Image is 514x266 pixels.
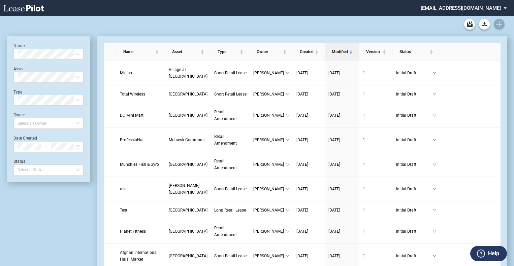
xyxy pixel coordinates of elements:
[169,183,207,195] span: Sprayberry Square
[214,110,237,121] span: Retail Amendment
[363,229,365,234] span: 1
[250,43,293,61] th: Owner
[214,109,247,122] a: Retail Amendment
[464,19,475,30] a: Archive
[432,138,437,142] span: down
[253,91,286,98] span: [PERSON_NAME]
[296,161,322,168] a: [DATE]
[169,162,207,167] span: Eastover Shopping Center
[214,253,247,259] a: Short Retail Lease
[296,228,322,235] a: [DATE]
[43,144,48,149] span: to
[286,138,290,142] span: down
[214,208,246,213] span: Long Retail Lease
[43,144,48,149] span: swap-right
[363,208,365,213] span: 1
[120,112,162,119] a: DC Mini Mart
[120,250,158,262] span: Afghan International Halal Market
[363,207,389,214] a: 1
[120,229,146,234] span: Planet Fitness
[396,207,432,214] span: Initial Draft
[253,161,286,168] span: [PERSON_NAME]
[488,249,499,258] label: Help
[396,228,432,235] span: Initial Draft
[363,162,365,167] span: 1
[169,161,207,168] a: [GEOGRAPHIC_DATA]
[296,91,322,98] a: [DATE]
[120,92,145,97] span: Total Wireless
[169,182,207,196] a: [PERSON_NAME][GEOGRAPHIC_DATA]
[432,254,437,258] span: down
[214,225,247,238] a: Retail Amendment
[396,253,432,259] span: Initial Draft
[296,187,308,191] span: [DATE]
[211,43,250,61] th: Type
[214,207,247,214] a: Long Retail Lease
[363,187,365,191] span: 1
[328,70,356,76] a: [DATE]
[214,71,247,75] span: Short Retail Lease
[399,48,428,55] span: Status
[214,133,247,147] a: Retail Amendment
[332,48,348,55] span: Modified
[214,158,247,171] a: Retail Amendment
[169,137,207,143] a: Mohawk Commons
[172,48,199,55] span: Asset
[477,19,492,30] md-menu: Download Blank Form List
[169,66,207,80] a: Village at [GEOGRAPHIC_DATA]
[214,70,247,76] a: Short Retail Lease
[120,249,162,263] a: Afghan International Halal Market
[169,208,207,213] span: Danada Square West
[253,186,286,192] span: [PERSON_NAME]
[432,187,437,191] span: down
[214,134,237,146] span: Retail Amendment
[117,43,165,61] th: Name
[218,48,238,55] span: Type
[328,229,340,234] span: [DATE]
[253,253,286,259] span: [PERSON_NAME]
[328,186,356,192] a: [DATE]
[396,161,432,168] span: Initial Draft
[296,113,308,118] span: [DATE]
[169,253,207,259] a: [GEOGRAPHIC_DATA]
[359,43,393,61] th: Version
[169,228,207,235] a: [GEOGRAPHIC_DATA]
[328,91,356,98] a: [DATE]
[257,48,282,55] span: Owner
[363,253,389,259] a: 1
[13,136,37,141] label: Date Created
[296,208,308,213] span: [DATE]
[214,159,237,170] span: Retail Amendment
[13,67,24,71] label: Asset
[296,112,322,119] a: [DATE]
[165,43,211,61] th: Asset
[120,162,159,167] span: Munchies Fish & Gyro
[120,161,162,168] a: Munchies Fish & Gyro
[328,138,340,142] span: [DATE]
[432,71,437,75] span: down
[363,71,365,75] span: 1
[286,254,290,258] span: down
[296,186,322,192] a: [DATE]
[120,91,162,98] a: Total Wireless
[214,186,247,192] a: Short Retail Lease
[296,229,308,234] span: [DATE]
[286,162,290,166] span: down
[296,253,322,259] a: [DATE]
[296,207,322,214] a: [DATE]
[363,161,389,168] a: 1
[13,90,22,94] label: Type
[13,159,25,164] label: Status
[328,187,340,191] span: [DATE]
[169,207,207,214] a: [GEOGRAPHIC_DATA]
[300,48,314,55] span: Created
[432,162,437,166] span: down
[13,113,25,117] label: Owner
[293,43,325,61] th: Created
[396,186,432,192] span: Initial Draft
[120,70,162,76] a: Miniso
[328,208,340,213] span: [DATE]
[328,137,356,143] a: [DATE]
[169,91,207,98] a: [GEOGRAPHIC_DATA]
[363,112,389,119] a: 1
